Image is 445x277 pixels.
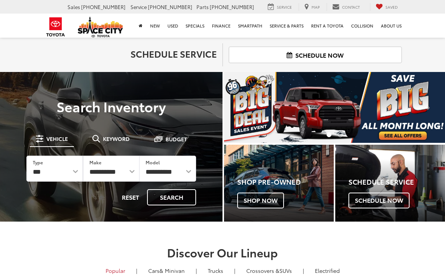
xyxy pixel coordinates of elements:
[377,14,405,38] a: About Us
[68,3,80,10] span: Sales
[229,46,402,63] a: Schedule Now
[146,159,160,165] label: Model
[130,3,147,10] span: Service
[224,145,334,222] div: Toyota
[160,267,185,274] span: & Minivan
[348,178,445,186] h4: Schedule Service
[237,193,284,208] span: Shop Now
[342,4,360,10] span: Contact
[347,14,377,38] a: Collision
[41,15,70,39] img: Toyota
[266,14,307,38] a: Service & Parts
[224,72,445,142] img: Big Deal Sales Event
[208,14,234,38] a: Finance
[148,3,192,10] span: [PHONE_NUMBER]
[210,3,254,10] span: [PHONE_NUMBER]
[194,267,199,274] li: |
[134,267,139,274] li: |
[196,3,209,10] span: Parts
[45,246,400,259] h2: Discover Our Lineup
[224,145,334,222] a: Shop Pre-Owned Shop Now
[335,145,445,222] div: Toyota
[311,4,320,10] span: Map
[43,49,217,58] h2: Schedule Service
[232,267,237,274] li: |
[307,14,347,38] a: Rent a Toyota
[234,14,266,38] a: SmartPath
[224,87,257,127] button: Click to view previous picture.
[89,159,101,165] label: Make
[338,132,343,137] li: Go to slide number 2.
[115,189,146,205] button: Reset
[262,3,298,11] a: Service
[143,264,190,277] a: Cars
[16,99,207,114] h3: Search Inventory
[147,189,196,205] button: Search
[327,3,365,11] a: Contact
[299,3,325,11] a: Map
[103,136,130,141] span: Keyword
[327,132,331,137] li: Go to slide number 1.
[348,193,410,208] span: Schedule Now
[46,136,68,141] span: Vehicle
[224,72,445,143] section: Carousel section with vehicle pictures - may contain disclaimers.
[202,264,229,277] a: Trucks
[385,4,398,10] span: Saved
[166,136,187,142] span: Budget
[164,14,182,38] a: Used
[309,264,345,277] a: Electrified
[277,4,292,10] span: Service
[241,264,298,277] a: SUVs
[146,14,164,38] a: New
[78,17,123,37] img: Space City Toyota
[246,267,279,274] span: Crossovers &
[224,72,445,142] div: carousel slide number 1 of 2
[370,3,404,11] a: My Saved Vehicles
[237,178,334,186] h4: Shop Pre-Owned
[182,14,208,38] a: Specials
[81,3,126,10] span: [PHONE_NUMBER]
[301,267,306,274] li: |
[135,14,146,38] a: Home
[412,87,445,127] button: Click to view next picture.
[33,159,43,165] label: Type
[335,145,445,222] a: Schedule Service Schedule Now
